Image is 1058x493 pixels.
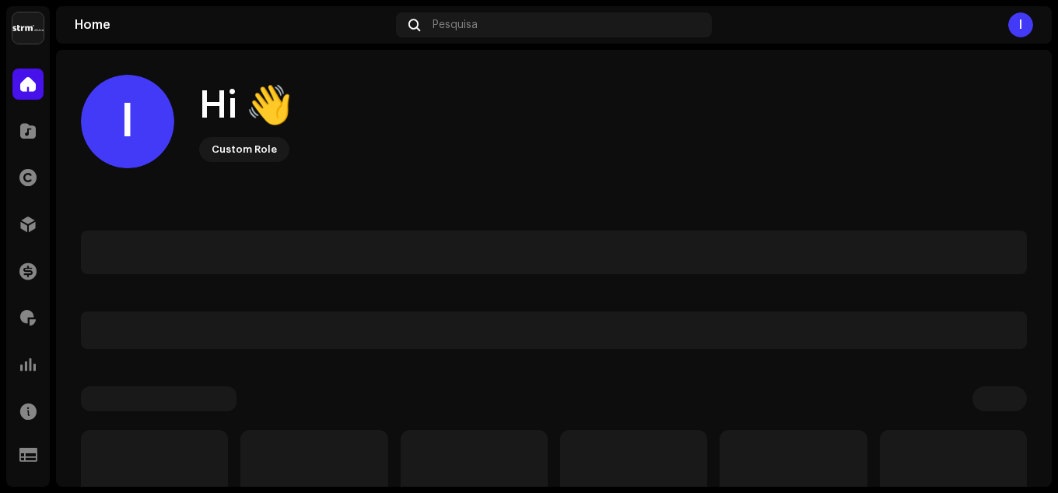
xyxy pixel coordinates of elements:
img: 408b884b-546b-4518-8448-1008f9c76b02 [12,12,44,44]
div: Hi 👋 [199,81,293,131]
div: I [81,75,174,168]
div: I [1008,12,1033,37]
div: Home [75,19,390,31]
div: Custom Role [212,140,277,159]
span: Pesquisa [433,19,478,31]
